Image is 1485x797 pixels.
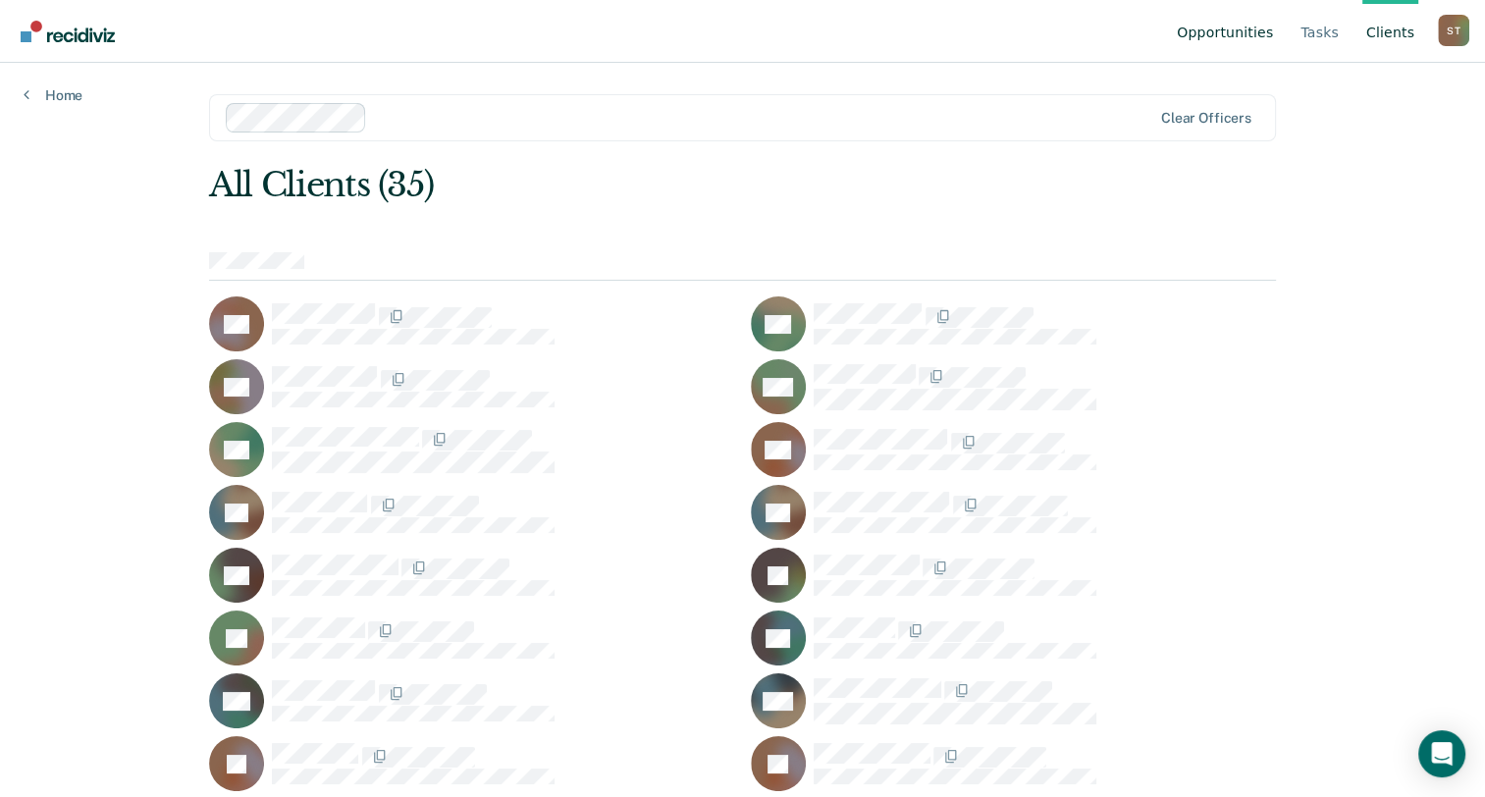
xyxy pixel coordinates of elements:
div: S T [1438,15,1469,46]
button: Profile dropdown button [1438,15,1469,46]
img: Recidiviz [21,21,115,42]
div: Open Intercom Messenger [1418,730,1465,777]
a: Home [24,86,82,104]
div: Clear officers [1161,110,1251,127]
div: All Clients (35) [209,165,1062,205]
